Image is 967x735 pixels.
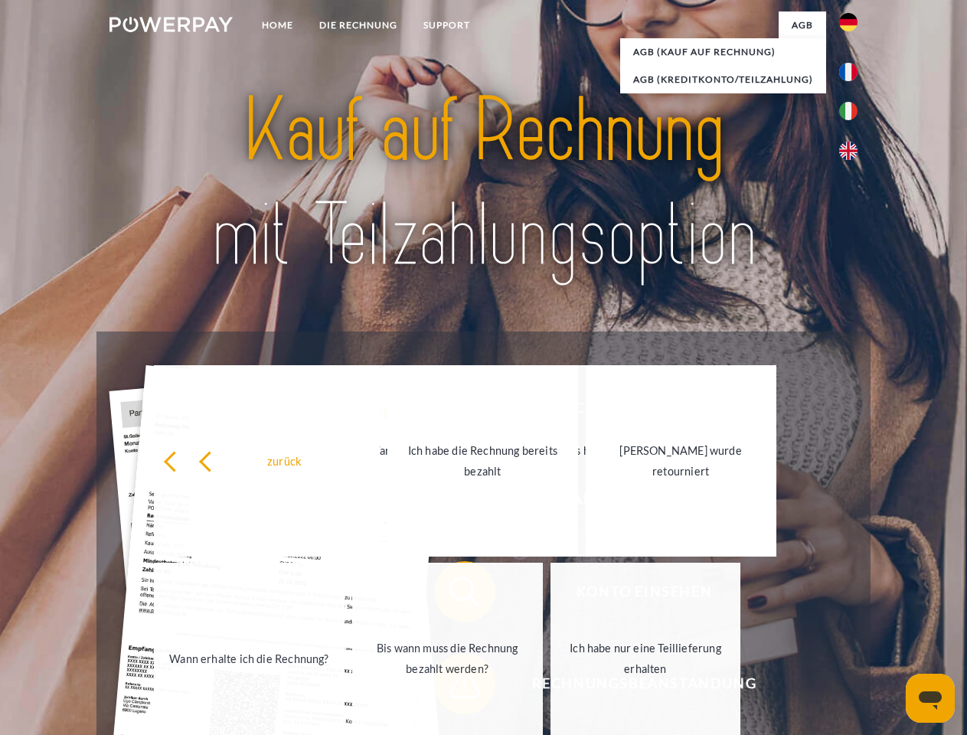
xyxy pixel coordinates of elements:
iframe: Schaltfläche zum Öffnen des Messaging-Fensters [906,674,955,723]
img: it [839,102,858,120]
div: Wann erhalte ich die Rechnung? [163,648,335,668]
a: agb [779,11,826,39]
div: zurück [163,450,335,471]
div: Ich habe nur eine Teillieferung erhalten [560,638,732,679]
div: [PERSON_NAME] wurde retourniert [595,440,767,482]
div: Ich habe die Rechnung bereits bezahlt [397,440,569,482]
img: de [839,13,858,31]
img: en [839,142,858,160]
div: zurück [198,450,371,471]
img: fr [839,63,858,81]
a: AGB (Kauf auf Rechnung) [620,38,826,66]
img: title-powerpay_de.svg [146,73,821,293]
a: AGB (Kreditkonto/Teilzahlung) [620,66,826,93]
a: Home [249,11,306,39]
a: SUPPORT [410,11,483,39]
div: Bis wann muss die Rechnung bezahlt werden? [361,638,534,679]
img: logo-powerpay-white.svg [109,17,233,32]
a: DIE RECHNUNG [306,11,410,39]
